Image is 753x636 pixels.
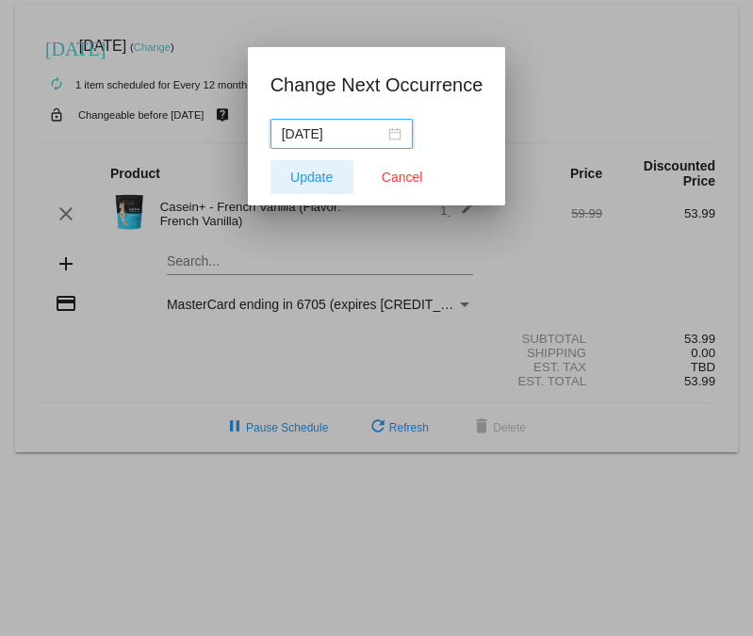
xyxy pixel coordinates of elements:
button: Update [270,160,353,194]
input: Select date [282,123,385,144]
h1: Change Next Occurrence [270,70,483,100]
span: Cancel [382,170,423,185]
span: Update [290,170,333,185]
button: Close dialog [361,160,444,194]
